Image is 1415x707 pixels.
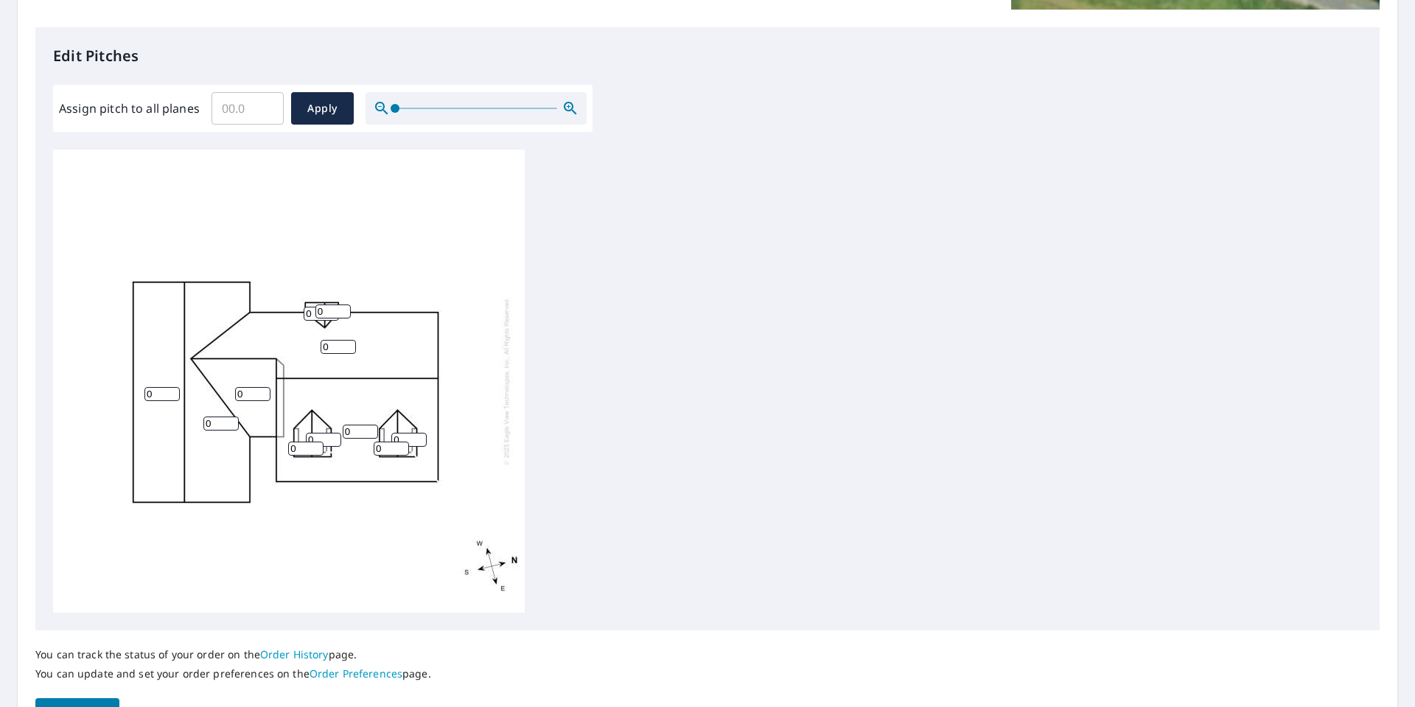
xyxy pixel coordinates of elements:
[303,100,342,118] span: Apply
[53,45,1362,67] p: Edit Pitches
[310,666,402,680] a: Order Preferences
[35,648,431,661] p: You can track the status of your order on the page.
[212,88,284,129] input: 00.0
[35,667,431,680] p: You can update and set your order preferences on the page.
[59,100,200,117] label: Assign pitch to all planes
[291,92,354,125] button: Apply
[260,647,329,661] a: Order History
